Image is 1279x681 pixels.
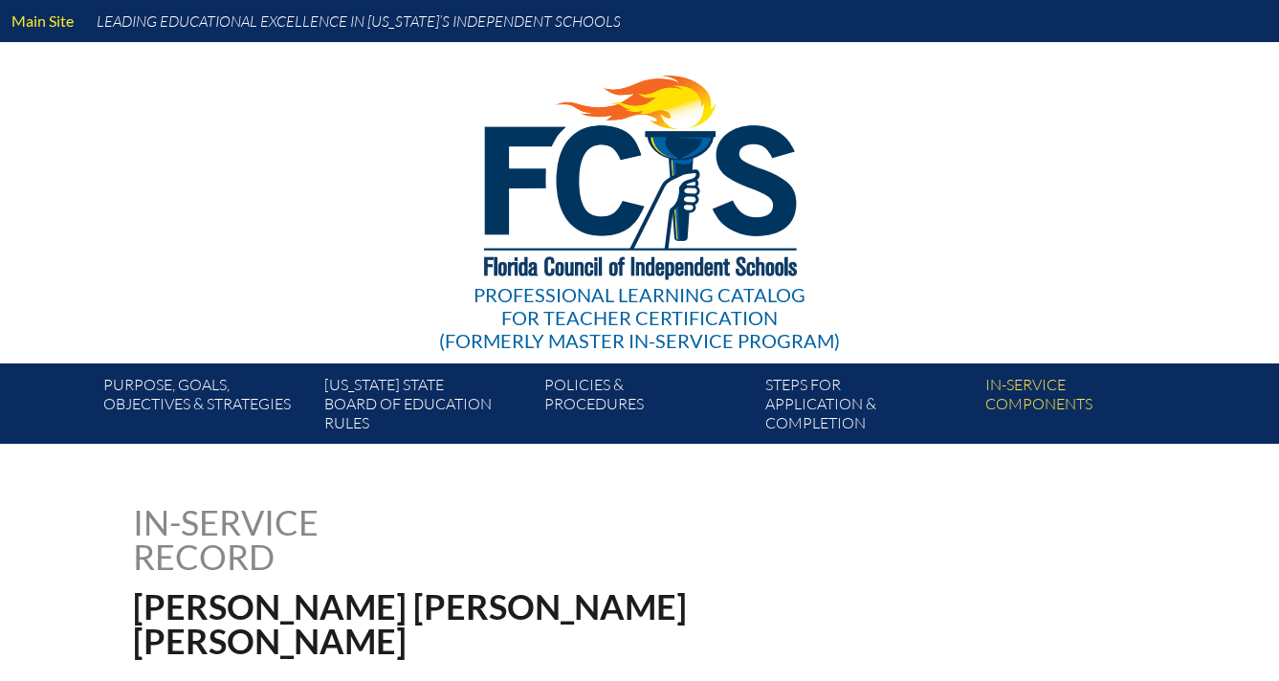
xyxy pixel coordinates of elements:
[133,589,761,658] h1: [PERSON_NAME] [PERSON_NAME] [PERSON_NAME]
[431,38,848,356] a: Professional Learning Catalog for Teacher Certification(formerly Master In-service Program)
[978,371,1198,444] a: In-servicecomponents
[317,371,537,444] a: [US_STATE] StateBoard of Education rules
[4,8,81,33] a: Main Site
[537,371,757,444] a: Policies &Procedures
[133,505,518,574] h1: In-service record
[96,371,316,444] a: Purpose, goals,objectives & strategies
[501,306,778,329] span: for Teacher Certification
[439,283,840,352] div: Professional Learning Catalog (formerly Master In-service Program)
[442,42,837,303] img: FCISlogo221.eps
[758,371,978,444] a: Steps forapplication & completion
